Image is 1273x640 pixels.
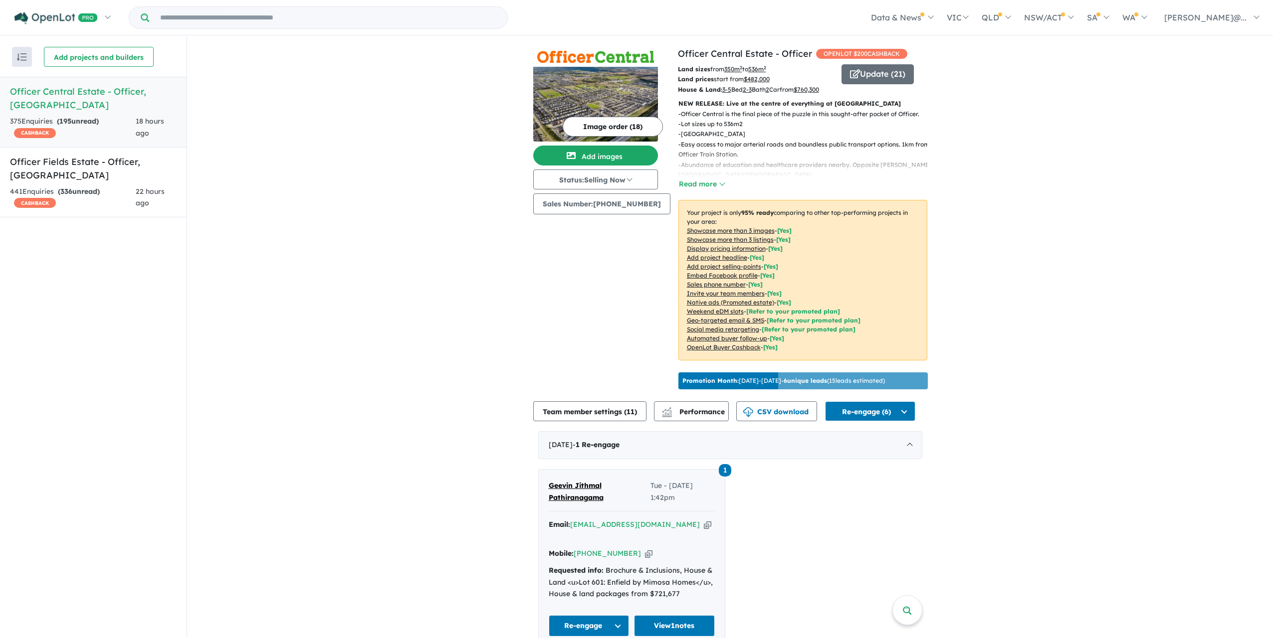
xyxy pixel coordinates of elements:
[57,117,99,126] strong: ( unread)
[136,187,165,208] span: 22 hours ago
[768,245,783,252] span: [ Yes ]
[533,67,658,142] img: Officer Central Estate - Officer
[687,290,765,297] u: Invite your team members
[59,117,71,126] span: 195
[770,334,784,342] span: [Yes]
[533,146,658,165] button: Add images
[777,227,792,234] span: [ Yes ]
[44,47,154,67] button: Add projects and builders
[678,109,935,119] p: - Officer Central is the final piece of the puzzle in this sought-after pocket of Officer.
[742,65,766,73] span: to
[549,520,570,529] strong: Email:
[582,440,620,449] span: Re-engage
[663,407,725,416] span: Performance
[678,85,834,95] p: Bed Bath Car from
[10,116,136,140] div: 375 Enquir ies
[767,290,782,297] span: [ Yes ]
[740,65,742,70] sup: 2
[766,86,769,93] u: 2
[777,299,791,306] span: [Yes]
[748,281,763,288] span: [ Yes ]
[678,65,710,73] b: Land sizes
[533,193,670,214] button: Sales Number:[PHONE_NUMBER]
[776,236,791,243] span: [ Yes ]
[748,65,766,73] u: 536 m
[784,377,827,384] b: 6 unique leads
[687,308,744,315] u: Weekend eDM slots
[678,178,725,190] button: Read more
[634,615,715,637] a: View1notes
[533,169,658,189] button: Status:Selling Now
[760,272,775,279] span: [ Yes ]
[687,263,761,270] u: Add project selling-points
[627,407,635,416] span: 11
[764,263,778,270] span: [ Yes ]
[764,65,766,70] sup: 2
[678,140,935,160] p: - Easy access to major arterial roads and boundless public transport options. 1km from Officer Tr...
[724,65,742,73] u: 350 m
[10,155,177,182] h5: Officer Fields Estate - Officer , [GEOGRAPHIC_DATA]
[151,7,505,28] input: Try estate name, suburb, builder or developer
[533,47,658,142] a: Officer Central Estate - Officer LogoOfficer Central Estate - Officer
[678,48,812,59] a: Officer Central Estate - Officer
[549,615,630,637] button: Re-engage
[763,343,778,351] span: [Yes]
[574,549,641,558] a: [PHONE_NUMBER]
[58,187,100,196] strong: ( unread)
[60,187,72,196] span: 336
[549,566,604,575] strong: Requested info:
[722,86,731,93] u: 3-5
[741,209,774,216] b: 95 % ready
[14,128,56,138] span: CASHBACK
[743,86,752,93] u: 2-3
[576,440,580,449] span: 1
[650,480,714,504] span: Tue - [DATE] 1:42pm
[682,377,739,384] b: Promotion Month:
[662,407,671,413] img: line-chart.svg
[662,410,672,417] img: bar-chart.svg
[14,198,56,208] span: CASHBACK
[678,64,834,74] p: from
[549,565,715,600] div: Brochure & Inclusions, House & Land <u>Lot 601: Enfield by Mimosa Homes</u>, House & land package...
[687,325,759,333] u: Social media retargeting
[743,407,753,417] img: download icon
[746,308,840,315] span: [Refer to your promoted plan]
[537,51,654,62] img: Officer Central Estate - Officer Logo
[762,325,855,333] span: [Refer to your promoted plan]
[14,12,98,24] img: Openlot PRO Logo White
[687,245,766,252] u: Display pricing information
[687,317,764,324] u: Geo-targeted email & SMS
[549,440,620,449] span: [DATE] -
[687,281,746,288] u: Sales phone number
[687,299,774,306] u: Native ads (Promoted estate)
[17,53,27,61] img: sort.svg
[1164,12,1247,22] span: [PERSON_NAME]@...
[136,117,164,138] span: 18 hours ago
[678,119,935,129] p: - Lot sizes up to 536m2
[10,85,177,112] h5: Officer Central Estate - Officer , [GEOGRAPHIC_DATA]
[825,401,915,421] button: Re-engage (6)
[687,272,758,279] u: Embed Facebook profile
[678,86,722,93] b: House & Land:
[816,49,907,59] span: OPENLOT $ 200 CASHBACK
[533,401,646,421] button: Team member settings (11)
[645,548,652,559] button: Copy
[704,519,711,530] button: Copy
[678,75,714,83] b: Land prices
[549,481,604,502] span: Geevin Jithmal Pathiranagama
[678,129,935,139] p: - [GEOGRAPHIC_DATA]
[570,520,700,529] a: [EMAIL_ADDRESS][DOMAIN_NAME]
[719,464,731,477] span: 1
[750,254,764,261] span: [ Yes ]
[687,254,747,261] u: Add project headline
[678,200,927,360] p: Your project is only comparing to other top-performing projects in your area: - - - - - - - - - -...
[687,236,774,243] u: Showcase more than 3 listings
[744,75,770,83] u: $ 482,000
[654,401,729,421] button: Performance
[678,160,935,180] p: - Abundance of education and healthcare providers nearby. Opposite [PERSON_NAME][GEOGRAPHIC_DATA]...
[10,186,136,210] div: 441 Enquir ies
[687,227,775,234] u: Showcase more than 3 images
[736,401,817,421] button: CSV download
[687,343,761,351] u: OpenLot Buyer Cashback
[687,334,767,342] u: Automated buyer follow-up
